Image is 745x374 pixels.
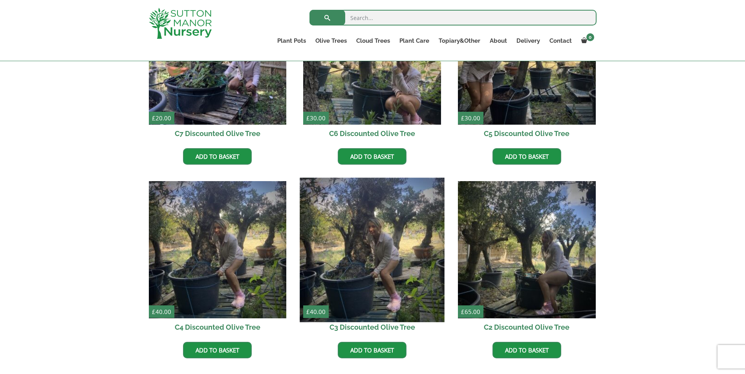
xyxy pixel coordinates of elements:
[149,181,287,319] img: C4 Discounted Olive Tree
[306,308,310,316] span: £
[586,33,594,41] span: 0
[303,181,441,336] a: £40.00 C3 Discounted Olive Tree
[458,318,596,336] h2: C2 Discounted Olive Tree
[458,181,596,336] a: £65.00 C2 Discounted Olive Tree
[461,114,480,122] bdi: 30.00
[485,35,512,46] a: About
[512,35,545,46] a: Delivery
[149,318,287,336] h2: C4 Discounted Olive Tree
[149,125,287,142] h2: C7 Discounted Olive Tree
[338,148,406,165] a: Add to basket: “C6 Discounted Olive Tree”
[306,114,310,122] span: £
[492,148,561,165] a: Add to basket: “C5 Discounted Olive Tree”
[458,125,596,142] h2: C5 Discounted Olive Tree
[545,35,577,46] a: Contact
[273,35,311,46] a: Plant Pots
[152,114,156,122] span: £
[306,114,326,122] bdi: 30.00
[300,178,445,322] img: C3 Discounted Olive Tree
[149,181,287,336] a: £40.00 C4 Discounted Olive Tree
[395,35,434,46] a: Plant Care
[303,125,441,142] h2: C6 Discounted Olive Tree
[492,342,561,358] a: Add to basket: “C2 Discounted Olive Tree”
[458,181,596,319] img: C2 Discounted Olive Tree
[303,318,441,336] h2: C3 Discounted Olive Tree
[338,342,406,358] a: Add to basket: “C3 Discounted Olive Tree”
[152,308,171,316] bdi: 40.00
[351,35,395,46] a: Cloud Trees
[461,308,465,316] span: £
[306,308,326,316] bdi: 40.00
[183,148,252,165] a: Add to basket: “C7 Discounted Olive Tree”
[149,8,212,39] img: logo
[311,35,351,46] a: Olive Trees
[461,308,480,316] bdi: 65.00
[309,10,597,25] input: Search...
[434,35,485,46] a: Topiary&Other
[183,342,252,358] a: Add to basket: “C4 Discounted Olive Tree”
[152,308,156,316] span: £
[577,35,597,46] a: 0
[461,114,465,122] span: £
[152,114,171,122] bdi: 20.00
